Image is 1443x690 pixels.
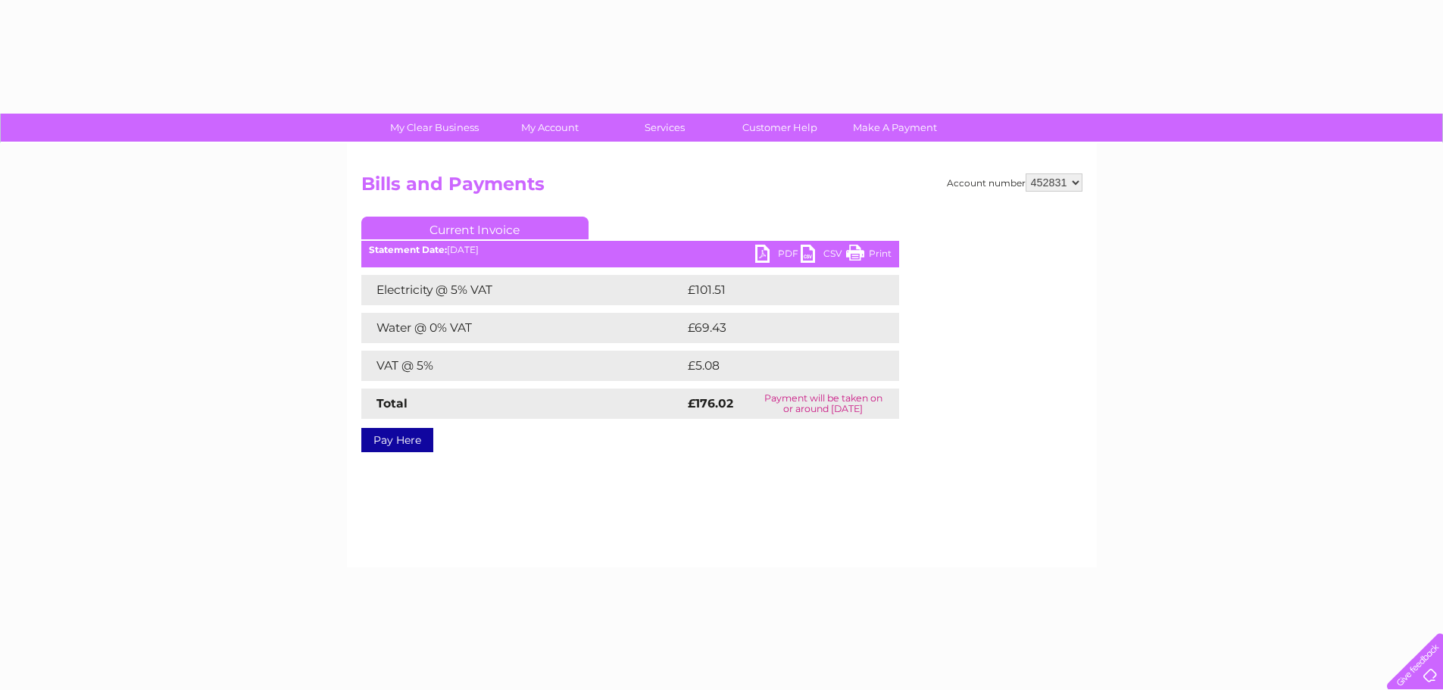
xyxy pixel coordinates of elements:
a: My Account [487,114,612,142]
strong: £176.02 [688,396,733,411]
h2: Bills and Payments [361,173,1082,202]
td: £5.08 [684,351,864,381]
a: Print [846,245,892,267]
div: Account number [947,173,1082,192]
a: Pay Here [361,428,433,452]
a: My Clear Business [372,114,497,142]
a: Current Invoice [361,217,589,239]
td: £101.51 [684,275,868,305]
a: CSV [801,245,846,267]
td: Payment will be taken on or around [DATE] [748,389,899,419]
td: Electricity @ 5% VAT [361,275,684,305]
a: Make A Payment [832,114,957,142]
a: Services [602,114,727,142]
strong: Total [376,396,408,411]
td: VAT @ 5% [361,351,684,381]
b: Statement Date: [369,244,447,255]
a: Customer Help [717,114,842,142]
td: Water @ 0% VAT [361,313,684,343]
a: PDF [755,245,801,267]
div: [DATE] [361,245,899,255]
td: £69.43 [684,313,869,343]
